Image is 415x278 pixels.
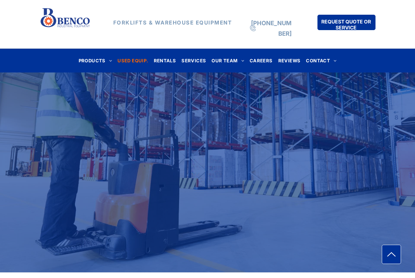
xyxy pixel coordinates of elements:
[151,56,179,65] a: RENTALS
[303,56,339,65] a: CONTACT
[318,15,374,34] span: REQUEST QUOTE OR SERVICE
[115,56,151,65] a: USED EQUIP.
[276,56,303,65] a: REVIEWS
[247,56,276,65] a: CAREERS
[76,56,115,65] a: PRODUCTS
[209,56,247,65] a: OUR TEAM
[113,19,232,26] strong: FORKLIFTS & WAREHOUSE EQUIPMENT
[251,20,292,37] a: [PHONE_NUMBER]
[179,56,209,65] a: SERVICES
[317,15,375,30] a: REQUEST QUOTE OR SERVICE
